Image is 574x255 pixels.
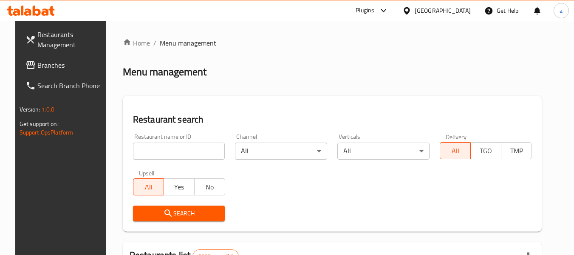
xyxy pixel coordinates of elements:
[560,6,563,15] span: a
[20,104,40,115] span: Version:
[337,143,430,160] div: All
[133,178,164,195] button: All
[198,181,222,193] span: No
[123,65,206,79] h2: Menu management
[37,29,105,50] span: Restaurants Management
[235,143,327,160] div: All
[140,208,218,219] span: Search
[501,142,532,159] button: TMP
[42,104,55,115] span: 1.0.0
[37,80,105,91] span: Search Branch Phone
[123,38,150,48] a: Home
[194,178,225,195] button: No
[37,60,105,70] span: Branches
[133,206,225,221] button: Search
[167,181,191,193] span: Yes
[133,113,532,126] h2: Restaurant search
[123,38,542,48] nav: breadcrumb
[20,118,59,129] span: Get support on:
[356,6,374,16] div: Plugins
[474,145,498,157] span: TGO
[505,145,529,157] span: TMP
[164,178,195,195] button: Yes
[133,143,225,160] input: Search for restaurant name or ID..
[160,38,216,48] span: Menu management
[446,134,467,140] label: Delivery
[444,145,467,157] span: All
[470,142,501,159] button: TGO
[19,55,111,75] a: Branches
[19,24,111,55] a: Restaurants Management
[440,142,471,159] button: All
[20,127,74,138] a: Support.OpsPlatform
[19,75,111,96] a: Search Branch Phone
[139,170,155,176] label: Upsell
[137,181,161,193] span: All
[153,38,156,48] li: /
[415,6,471,15] div: [GEOGRAPHIC_DATA]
